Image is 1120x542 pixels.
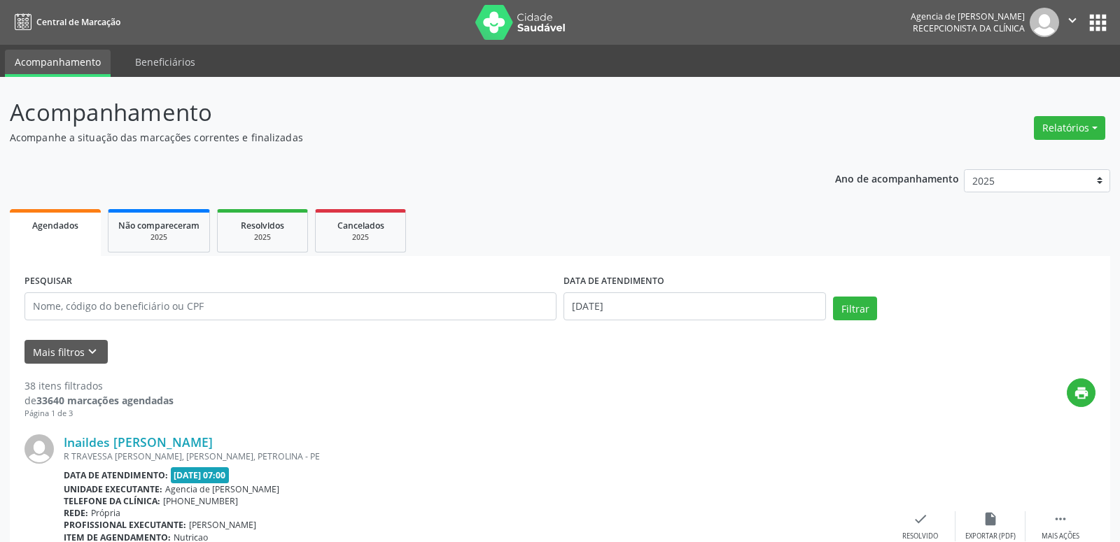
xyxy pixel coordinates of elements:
[64,483,162,495] b: Unidade executante:
[64,495,160,507] b: Telefone da clínica:
[125,50,205,74] a: Beneficiários
[337,220,384,231] span: Cancelados
[64,519,186,531] b: Profissional executante:
[227,232,297,243] div: 2025
[1065,13,1080,28] i: 
[325,232,395,243] div: 2025
[64,450,885,462] div: R TRAVESSA [PERSON_NAME], [PERSON_NAME], PETROLINA - PE
[902,532,938,541] div: Resolvido
[1086,10,1110,35] button: apps
[1067,378,1095,407] button: print
[10,130,780,145] p: Acompanhe a situação das marcações correntes e finalizadas
[965,532,1016,541] div: Exportar (PDF)
[24,271,72,292] label: PESQUISAR
[10,10,120,34] a: Central de Marcação
[24,408,174,420] div: Página 1 de 3
[64,469,168,481] b: Data de atendimento:
[563,271,664,292] label: DATA DE ATENDIMENTO
[10,95,780,130] p: Acompanhamento
[24,393,174,408] div: de
[171,467,230,483] span: [DATE] 07:00
[163,495,238,507] span: [PHONE_NUMBER]
[911,10,1025,22] div: Agencia de [PERSON_NAME]
[1059,8,1086,37] button: 
[24,340,108,364] button: Mais filtroskeyboard_arrow_down
[1034,116,1105,140] button: Relatórios
[5,50,111,77] a: Acompanhamento
[189,519,256,531] span: [PERSON_NAME]
[913,511,928,527] i: check
[241,220,284,231] span: Resolvidos
[118,220,199,231] span: Não compareceram
[32,220,78,231] span: Agendados
[36,16,120,28] span: Central de Marcação
[833,297,877,320] button: Filtrar
[1074,385,1089,401] i: print
[91,507,120,519] span: Própria
[563,292,826,320] input: Selecione um intervalo
[1053,511,1068,527] i: 
[85,344,100,359] i: keyboard_arrow_down
[983,511,998,527] i: insert_drive_file
[24,434,54,464] img: img
[1042,532,1079,541] div: Mais ações
[64,507,88,519] b: Rede:
[36,394,174,407] strong: 33640 marcações agendadas
[913,22,1025,34] span: Recepcionista da clínica
[835,169,959,187] p: Ano de acompanhamento
[24,378,174,393] div: 38 itens filtrados
[24,292,556,320] input: Nome, código do beneficiário ou CPF
[118,232,199,243] div: 2025
[1030,8,1059,37] img: img
[64,434,213,450] a: Inaildes [PERSON_NAME]
[165,483,279,495] span: Agencia de [PERSON_NAME]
